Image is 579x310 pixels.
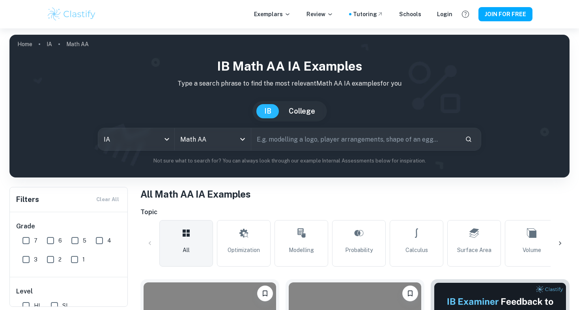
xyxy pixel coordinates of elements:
span: Optimization [228,246,260,254]
img: profile cover [9,35,570,177]
span: Modelling [289,246,314,254]
span: 7 [34,236,37,245]
h6: Topic [140,207,570,217]
a: Home [17,39,32,50]
button: JOIN FOR FREE [478,7,532,21]
h1: IB Math AA IA examples [16,57,563,76]
p: Math AA [66,40,89,49]
span: 2 [58,255,62,264]
h6: Filters [16,194,39,205]
span: Calculus [405,246,428,254]
a: Login [437,10,452,19]
button: Help and Feedback [459,7,472,21]
button: Open [237,134,248,145]
span: 1 [82,255,85,264]
span: Probability [345,246,373,254]
p: Exemplars [254,10,291,19]
p: Type a search phrase to find the most relevant Math AA IA examples for you [16,79,563,88]
span: HL [34,301,41,310]
span: 5 [83,236,86,245]
p: Not sure what to search for? You can always look through our example Internal Assessments below f... [16,157,563,165]
span: All [183,246,190,254]
img: Clastify logo [47,6,97,22]
button: Please log in to bookmark exemplars [402,286,418,301]
button: IB [256,104,279,118]
div: IA [98,128,174,150]
span: 6 [58,236,62,245]
span: Surface Area [457,246,491,254]
h6: Level [16,287,122,296]
span: 4 [107,236,111,245]
span: SL [62,301,69,310]
h6: Grade [16,222,122,231]
span: 3 [34,255,37,264]
a: IA [47,39,52,50]
input: E.g. modelling a logo, player arrangements, shape of an egg... [251,128,459,150]
a: Tutoring [353,10,383,19]
span: Volume [523,246,541,254]
p: Review [306,10,333,19]
button: Please log in to bookmark exemplars [257,286,273,301]
h1: All Math AA IA Examples [140,187,570,201]
a: Schools [399,10,421,19]
button: College [281,104,323,118]
button: Search [462,133,475,146]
